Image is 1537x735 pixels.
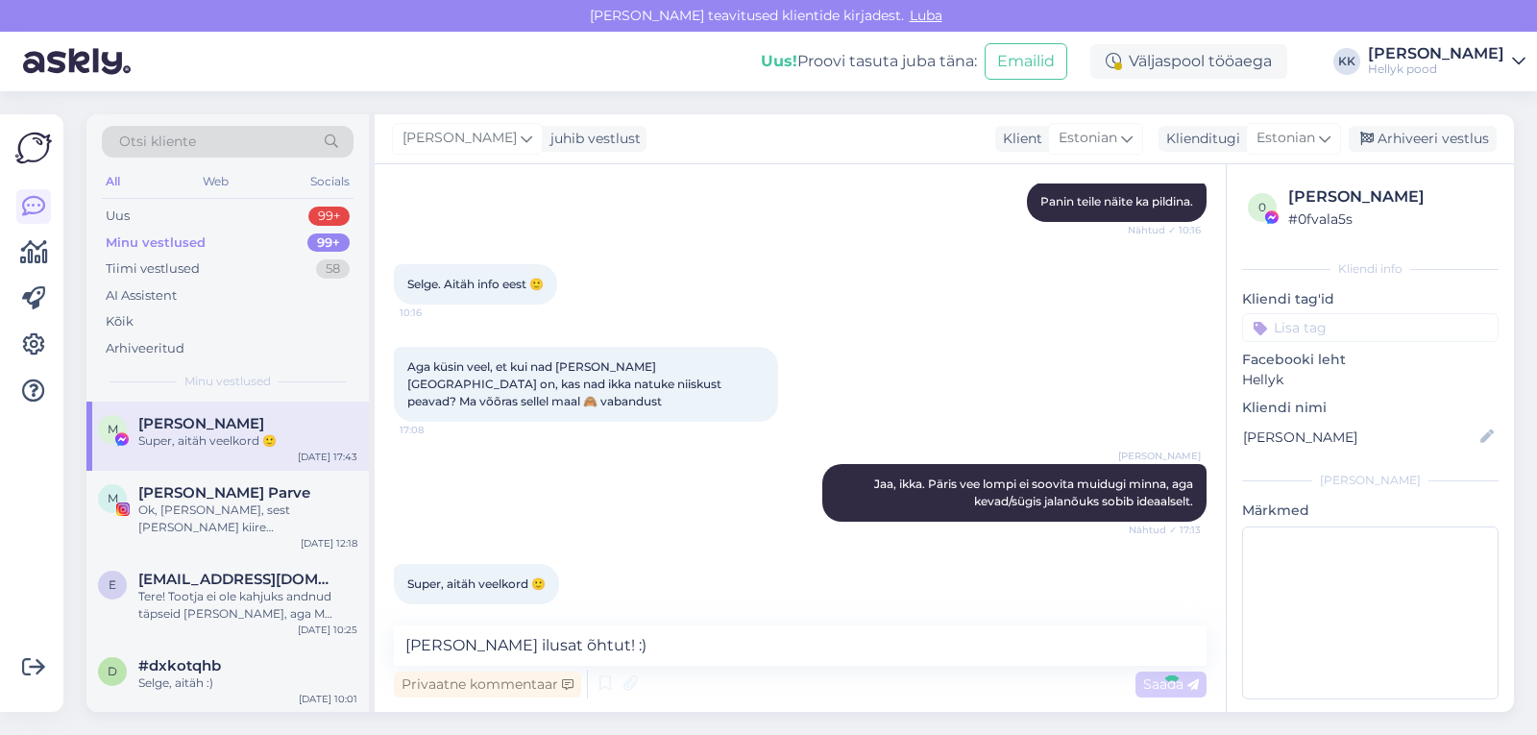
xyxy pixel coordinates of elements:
input: Lisa nimi [1243,427,1476,448]
span: Otsi kliente [119,132,196,152]
div: Ok, [PERSON_NAME], sest [PERSON_NAME] kiire [PERSON_NAME] asjaga 😅 [138,502,357,536]
span: Panin teile näite ka pildina. [1040,194,1193,208]
div: # 0fvala5s [1288,208,1493,230]
span: Maiken Truss [138,415,264,432]
div: Arhiveeritud [106,339,184,358]
p: Facebooki leht [1242,350,1499,370]
button: Emailid [985,43,1067,80]
div: Hellyk pood [1368,61,1504,77]
div: Tiimi vestlused [106,259,200,279]
span: #dxkotqhb [138,657,221,674]
span: 0 [1258,200,1266,214]
div: Klienditugi [1159,129,1240,149]
span: 10:16 [400,306,472,320]
span: 17:08 [400,423,472,437]
div: Proovi tasuta juba täna: [761,50,977,73]
span: Nähtud ✓ 10:16 [1128,223,1201,237]
b: Uus! [761,52,797,70]
div: Minu vestlused [106,233,206,253]
p: Märkmed [1242,501,1499,521]
span: e [109,577,116,592]
div: [PERSON_NAME] [1242,472,1499,489]
span: d [108,664,117,678]
div: [DATE] 17:43 [298,450,357,464]
div: [PERSON_NAME] [1368,46,1504,61]
div: All [102,169,124,194]
span: Luba [904,7,948,24]
input: Lisa tag [1242,313,1499,342]
p: Kliendi tag'id [1242,289,1499,309]
div: [PERSON_NAME] [1288,185,1493,208]
p: Hellyk [1242,370,1499,390]
span: Estonian [1059,128,1117,149]
div: Tere! Tootja ei ole kahjuks andnud täpseid [PERSON_NAME], aga M suurus sobib pigem kitsamale käele. [138,588,357,623]
div: 58 [316,259,350,279]
span: 17:43 [400,605,472,620]
div: AI Assistent [106,286,177,306]
span: Jaa, ikka. Päris vee lompi ei soovita muidugi minna, aga kevad/sügis jalanõuks sobib ideaalselt. [874,477,1196,508]
span: Minu vestlused [184,373,271,390]
div: 99+ [307,233,350,253]
div: Väljaspool tööaega [1090,44,1287,79]
div: 99+ [308,207,350,226]
div: Web [199,169,232,194]
div: [DATE] 12:18 [301,536,357,551]
div: Super, aitäh veelkord 🙂 [138,432,357,450]
p: Kliendi nimi [1242,398,1499,418]
span: Nähtud ✓ 17:13 [1129,523,1201,537]
div: [DATE] 10:25 [298,623,357,637]
div: Klient [995,129,1042,149]
span: M [108,491,118,505]
div: juhib vestlust [543,129,641,149]
div: Arhiveeri vestlus [1349,126,1497,152]
span: [PERSON_NAME] [1118,449,1201,463]
span: elerin@kuningas.ee [138,571,338,588]
span: M [108,422,118,436]
a: [PERSON_NAME]Hellyk pood [1368,46,1525,77]
div: [DATE] 10:01 [299,692,357,706]
span: Selge. Aitäh info eest 🙂 [407,277,544,291]
span: Mari Ojasaar Parve [138,484,310,502]
span: [PERSON_NAME] [403,128,517,149]
div: Selge, aitäh :) [138,674,357,692]
span: Super, aitäh veelkord 🙂 [407,576,546,591]
span: Aga küsin veel, et kui nad [PERSON_NAME][GEOGRAPHIC_DATA] on, kas nad ikka natuke niiskust peavad... [407,359,724,408]
div: Kõik [106,312,134,331]
div: KK [1333,48,1360,75]
span: Estonian [1256,128,1315,149]
img: Askly Logo [15,130,52,166]
div: Kliendi info [1242,260,1499,278]
div: Uus [106,207,130,226]
div: Socials [306,169,354,194]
